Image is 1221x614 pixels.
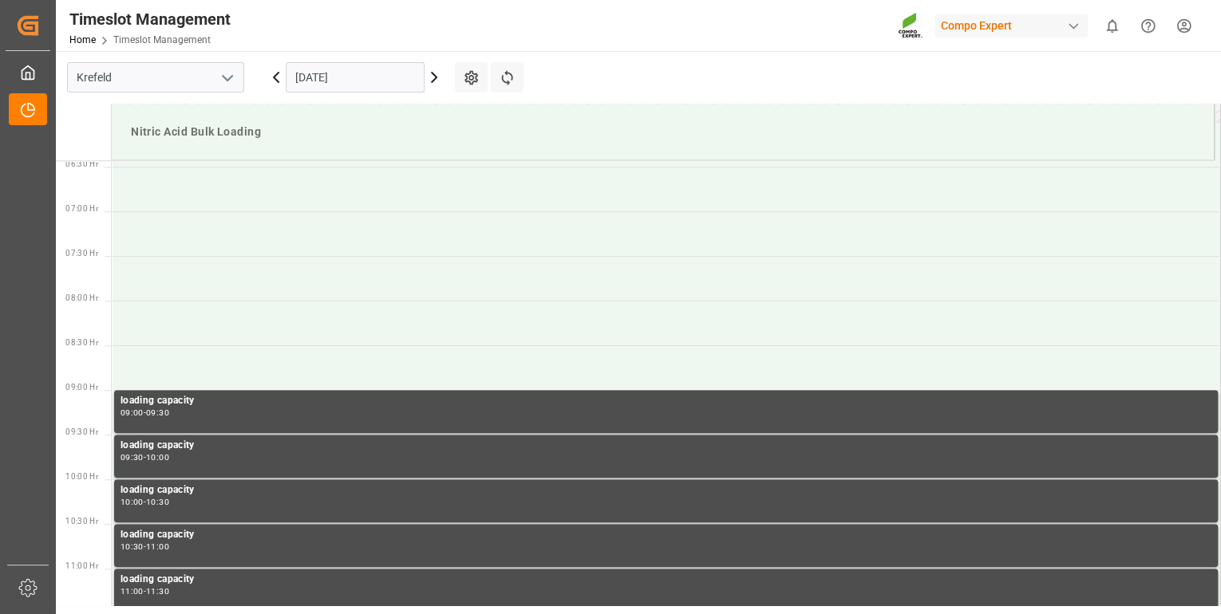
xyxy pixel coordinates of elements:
[144,588,146,595] div: -
[124,117,1201,147] div: Nitric Acid Bulk Loading
[1130,8,1166,44] button: Help Center
[65,293,98,302] span: 08:00 Hr
[65,561,98,570] span: 11:00 Hr
[146,409,169,416] div: 09:30
[121,527,1211,543] div: loading capacity
[69,34,96,45] a: Home
[121,409,144,416] div: 09:00
[144,498,146,506] div: -
[65,472,98,481] span: 10:00 Hr
[121,393,1211,409] div: loading capacity
[146,543,169,550] div: 11:00
[121,572,1211,588] div: loading capacity
[935,10,1094,41] button: Compo Expert
[65,338,98,347] span: 08:30 Hr
[65,159,98,168] span: 06:30 Hr
[144,543,146,550] div: -
[146,454,169,461] div: 10:00
[65,517,98,525] span: 10:30 Hr
[121,543,144,550] div: 10:30
[1094,8,1130,44] button: show 0 new notifications
[898,12,923,40] img: Screenshot%202023-09-29%20at%2010.02.21.png_1712312052.png
[65,249,98,258] span: 07:30 Hr
[121,588,144,595] div: 11:00
[935,14,1088,37] div: Compo Expert
[121,438,1211,454] div: loading capacity
[215,65,239,90] button: open menu
[65,383,98,392] span: 09:00 Hr
[121,454,144,461] div: 09:30
[65,204,98,213] span: 07:00 Hr
[146,588,169,595] div: 11:30
[65,427,98,436] span: 09:30 Hr
[286,62,425,92] input: DD.MM.YYYY
[121,482,1211,498] div: loading capacity
[69,7,231,31] div: Timeslot Management
[121,498,144,506] div: 10:00
[144,409,146,416] div: -
[146,498,169,506] div: 10:30
[67,62,244,92] input: Type to search/select
[144,454,146,461] div: -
